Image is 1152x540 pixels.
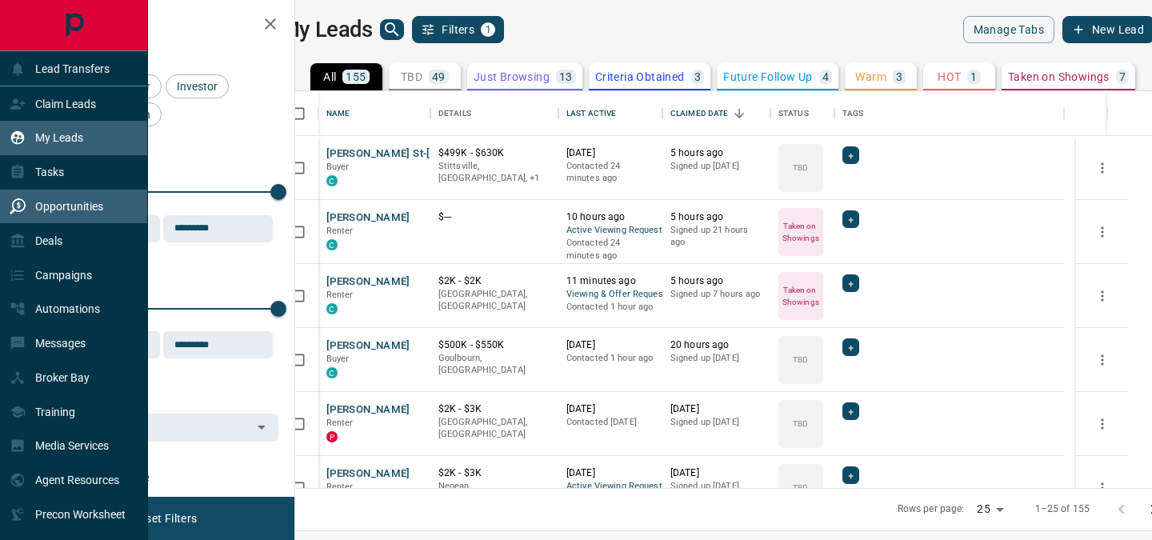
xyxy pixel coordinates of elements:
p: [DATE] [670,466,762,480]
button: more [1090,412,1114,436]
p: Just Browsing [474,71,550,82]
p: TBD [401,71,422,82]
div: + [842,338,859,356]
button: more [1090,348,1114,372]
div: 25 [970,498,1009,521]
span: Renter [326,418,354,428]
div: Last Active [558,91,662,136]
p: 5 hours ago [670,146,762,160]
div: + [842,274,859,292]
div: condos.ca [326,303,338,314]
button: [PERSON_NAME] [326,338,410,354]
div: + [842,402,859,420]
button: search button [380,19,404,40]
p: [DATE] [566,402,654,416]
p: [DATE] [566,338,654,352]
p: Signed up 21 hours ago [670,224,762,249]
div: + [842,466,859,484]
span: + [848,403,854,419]
p: [DATE] [566,466,654,480]
div: Name [318,91,430,136]
p: 5 hours ago [670,210,762,224]
p: Contacted [DATE] [566,416,654,429]
div: property.ca [326,431,338,442]
p: Signed up [DATE] [670,416,762,429]
p: 5 hours ago [670,274,762,288]
div: condos.ca [326,367,338,378]
span: + [848,147,854,163]
span: Buyer [326,162,350,172]
p: Signed up [DATE] [670,352,762,365]
p: [GEOGRAPHIC_DATA], [GEOGRAPHIC_DATA] [438,288,550,313]
button: Manage Tabs [963,16,1054,43]
p: 20 hours ago [670,338,762,352]
p: TBD [793,482,808,494]
p: Taken on Showings [1008,71,1110,82]
p: 11 minutes ago [566,274,654,288]
div: condos.ca [326,239,338,250]
p: $2K - $2K [438,274,550,288]
div: Tags [834,91,1064,136]
span: Investor [171,80,223,93]
p: $500K - $550K [438,338,550,352]
button: more [1090,156,1114,180]
span: + [848,467,854,483]
button: Sort [728,102,750,125]
button: [PERSON_NAME] St-[PERSON_NAME] [326,146,510,162]
p: TBD [793,418,808,430]
span: Buyer [326,354,350,364]
p: Criteria Obtained [595,71,685,82]
p: [DATE] [670,402,762,416]
p: Signed up [DATE] [670,160,762,173]
button: more [1090,284,1114,308]
span: Active Viewing Request [566,480,654,494]
div: Claimed Date [662,91,770,136]
p: $2K - $3K [438,402,550,416]
button: Filters1 [412,16,504,43]
p: Taken on Showings [780,284,822,308]
span: + [848,211,854,227]
p: Contacted 1 hour ago [566,301,654,314]
p: All [323,71,336,82]
p: Goulbourn, [GEOGRAPHIC_DATA] [438,352,550,377]
h1: My Leads [281,17,373,42]
div: Investor [166,74,229,98]
div: Tags [842,91,864,136]
p: Taken on Showings [780,220,822,244]
p: Contacted 1 hour ago [566,352,654,365]
p: Warm [855,71,886,82]
span: + [848,275,854,291]
div: Name [326,91,350,136]
span: Active Viewing Request [566,224,654,238]
p: [DATE] [566,146,654,160]
p: $499K - $630K [438,146,550,160]
button: Open [250,416,273,438]
div: Details [430,91,558,136]
span: Renter [326,290,354,300]
div: + [842,146,859,164]
p: Signed up [DATE] [670,480,762,493]
button: [PERSON_NAME] [326,274,410,290]
div: Last Active [566,91,616,136]
p: TBD [793,162,808,174]
p: 4 [822,71,829,82]
p: Future Follow Up [723,71,812,82]
div: condos.ca [326,175,338,186]
p: Signed up 7 hours ago [670,288,762,301]
p: Ottawa [438,160,550,185]
button: [PERSON_NAME] [326,210,410,226]
p: 155 [346,71,366,82]
p: $--- [438,210,550,224]
span: Renter [326,226,354,236]
p: 49 [432,71,446,82]
p: HOT [938,71,961,82]
button: Reset Filters [122,505,207,532]
p: 3 [896,71,902,82]
div: + [842,210,859,228]
span: Viewing & Offer Request [566,288,654,302]
p: 1–25 of 155 [1035,502,1090,516]
div: Status [778,91,809,136]
p: $2K - $3K [438,466,550,480]
span: 1 [482,24,494,35]
p: 10 hours ago [566,210,654,224]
